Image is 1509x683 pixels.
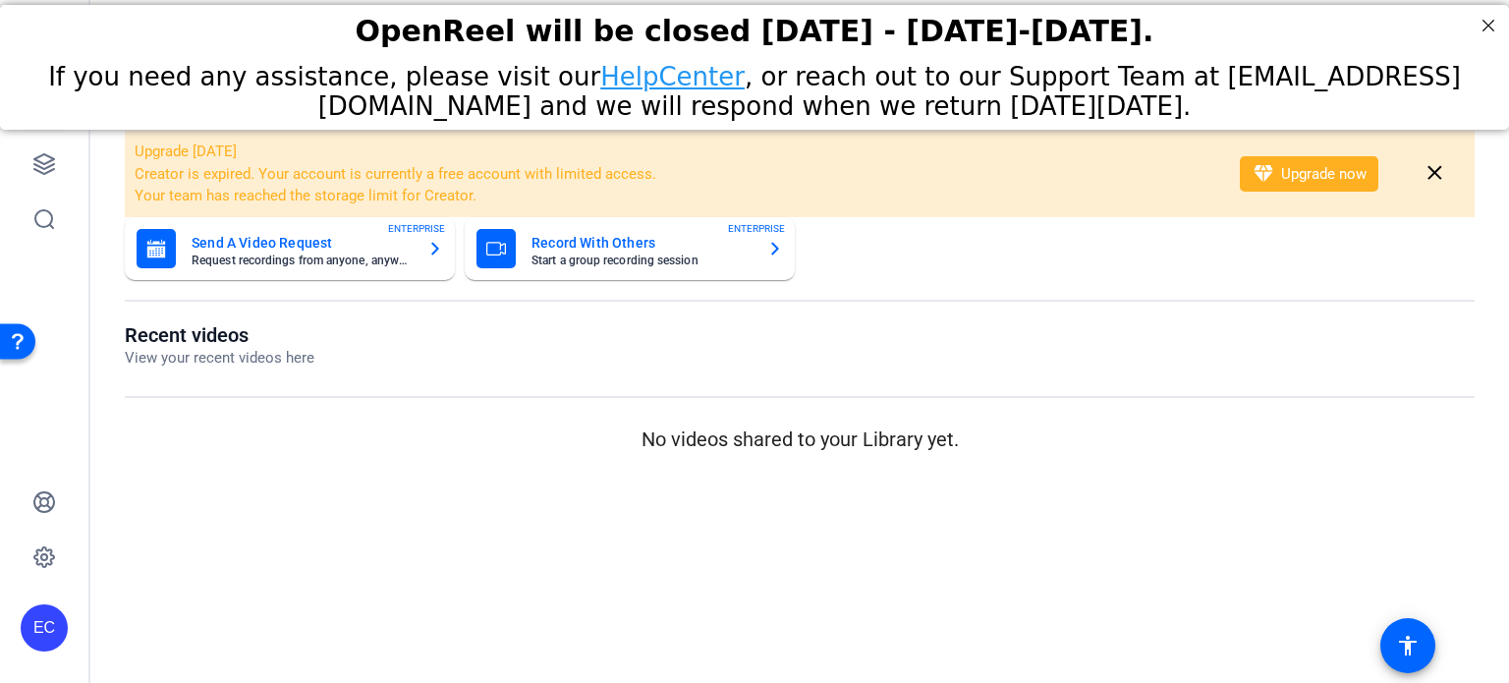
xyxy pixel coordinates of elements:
button: Send A Video RequestRequest recordings from anyone, anywhereENTERPRISE [125,217,455,280]
mat-icon: close [1423,161,1447,186]
li: Your team has reached the storage limit for Creator. [135,185,1214,207]
div: OpenReel will be closed [DATE] - [DATE]-[DATE]. [25,9,1484,43]
p: No videos shared to your Library yet. [125,425,1475,454]
p: View your recent videos here [125,347,314,370]
mat-card-title: Send A Video Request [192,231,412,255]
button: Record With OthersStart a group recording sessionENTERPRISE [465,217,795,280]
span: ENTERPRISE [728,221,785,236]
mat-icon: accessibility [1396,634,1420,657]
a: HelpCenter [600,57,745,86]
button: Upgrade now [1240,156,1378,192]
mat-card-title: Record With Others [531,231,752,255]
li: Creator is expired. Your account is currently a free account with limited access. [135,163,1214,186]
mat-card-subtitle: Start a group recording session [531,255,752,266]
span: ENTERPRISE [388,221,445,236]
div: EC [21,604,68,652]
mat-icon: diamond [1252,162,1275,186]
span: If you need any assistance, please visit our , or reach out to our Support Team at [EMAIL_ADDRESS... [48,57,1461,116]
mat-card-subtitle: Request recordings from anyone, anywhere [192,255,412,266]
span: Upgrade [DATE] [135,142,237,160]
h1: Recent videos [125,323,314,347]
